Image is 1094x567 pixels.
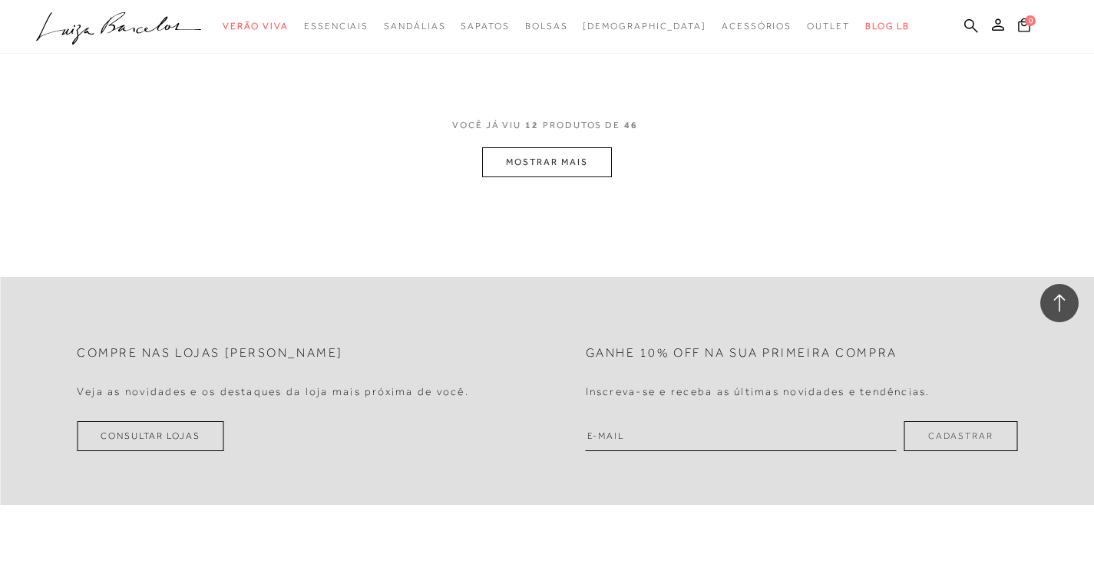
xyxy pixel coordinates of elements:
span: BLOG LB [865,21,910,31]
a: categoryNavScreenReaderText [384,12,445,41]
a: noSubCategoriesText [583,12,706,41]
h2: Ganhe 10% off na sua primeira compra [586,346,897,361]
span: Essenciais [304,21,369,31]
a: categoryNavScreenReaderText [461,12,509,41]
h4: Veja as novidades e os destaques da loja mais próxima de você. [77,385,469,398]
h2: Compre nas lojas [PERSON_NAME] [77,346,343,361]
a: categoryNavScreenReaderText [223,12,289,41]
button: 0 [1013,17,1035,38]
a: categoryNavScreenReaderText [525,12,568,41]
span: PRODUTOS DE [543,119,620,132]
span: Sapatos [461,21,509,31]
a: categoryNavScreenReaderText [722,12,792,41]
span: [DEMOGRAPHIC_DATA] [583,21,706,31]
span: Bolsas [525,21,568,31]
span: 46 [624,119,638,147]
span: VOCê JÁ VIU [452,119,521,132]
span: Verão Viva [223,21,289,31]
button: Cadastrar [904,421,1017,451]
a: Consultar Lojas [77,421,224,451]
span: 12 [525,119,539,147]
span: Acessórios [722,21,792,31]
a: categoryNavScreenReaderText [304,12,369,41]
button: MOSTRAR MAIS [482,147,611,177]
span: Sandálias [384,21,445,31]
span: Outlet [807,21,850,31]
input: E-mail [586,421,897,451]
h4: Inscreva-se e receba as últimas novidades e tendências. [586,385,930,398]
a: categoryNavScreenReaderText [807,12,850,41]
span: 0 [1025,15,1036,26]
a: BLOG LB [865,12,910,41]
